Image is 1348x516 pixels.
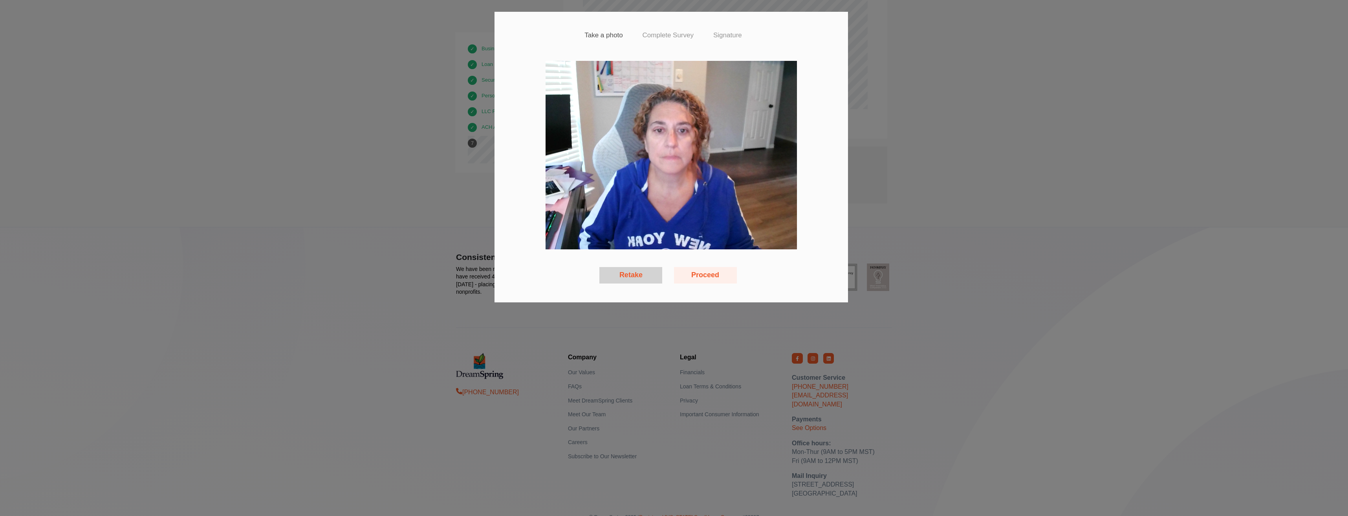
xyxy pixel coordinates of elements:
[674,267,737,284] button: Proceed
[599,267,662,284] button: Retake
[546,61,797,249] img: LwhRKgAAAAZJREFUAwByDWuNaozd2wAAAABJRU5ErkJggg==
[643,31,694,39] h4: Complete Survey
[713,31,742,39] h4: Signature
[584,31,623,39] h4: Take a photo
